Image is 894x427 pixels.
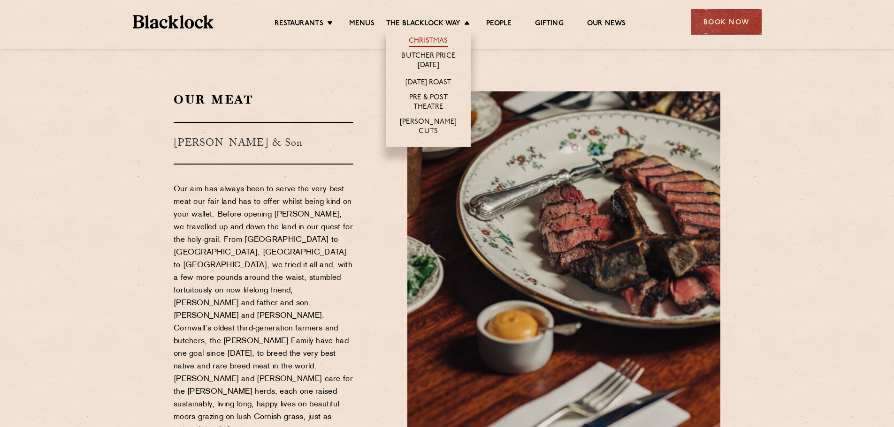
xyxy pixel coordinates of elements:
a: Pre & Post Theatre [396,93,461,113]
a: Gifting [535,19,563,30]
a: Christmas [409,37,448,47]
a: Butcher Price [DATE] [396,52,461,71]
img: BL_Textured_Logo-footer-cropped.svg [133,15,214,29]
a: The Blacklock Way [386,19,460,30]
a: People [486,19,512,30]
a: Restaurants [275,19,323,30]
a: Our News [587,19,626,30]
h3: [PERSON_NAME] & Son [174,122,353,165]
h2: Our Meat [174,91,353,108]
a: [PERSON_NAME] Cuts [396,118,461,137]
div: Book Now [691,9,762,35]
a: Menus [349,19,374,30]
a: [DATE] Roast [405,78,451,89]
